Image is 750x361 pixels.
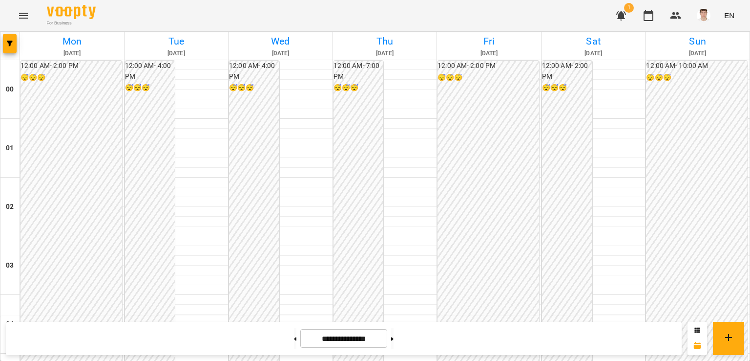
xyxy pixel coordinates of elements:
[543,49,644,58] h6: [DATE]
[647,49,748,58] h6: [DATE]
[438,49,540,58] h6: [DATE]
[126,34,227,49] h6: Tue
[21,72,122,83] h6: 😴😴😴
[437,61,539,71] h6: 12:00 AM - 2:00 PM
[230,49,331,58] h6: [DATE]
[229,61,279,82] h6: 12:00 AM - 4:00 PM
[6,202,14,212] h6: 02
[333,61,384,82] h6: 12:00 AM - 7:00 PM
[47,5,96,19] img: Voopty Logo
[6,260,14,271] h6: 03
[47,20,96,26] span: For Business
[438,34,540,49] h6: Fri
[6,143,14,154] h6: 01
[646,72,748,83] h6: 😴😴😴
[125,83,175,93] h6: 😴😴😴
[12,4,35,27] button: Menu
[542,61,592,82] h6: 12:00 AM - 2:00 PM
[697,9,710,23] img: 8fe045a9c59afd95b04cf3756caf59e6.jpg
[437,72,539,83] h6: 😴😴😴
[647,34,748,49] h6: Sun
[333,83,384,93] h6: 😴😴😴
[334,49,436,58] h6: [DATE]
[125,61,175,82] h6: 12:00 AM - 4:00 PM
[543,34,644,49] h6: Sat
[21,61,122,71] h6: 12:00 AM - 2:00 PM
[646,61,748,71] h6: 12:00 AM - 10:00 AM
[21,49,123,58] h6: [DATE]
[229,83,279,93] h6: 😴😴😴
[724,10,734,21] span: EN
[624,3,634,13] span: 1
[6,84,14,95] h6: 00
[720,6,738,24] button: EN
[21,34,123,49] h6: Mon
[126,49,227,58] h6: [DATE]
[542,83,592,93] h6: 😴😴😴
[230,34,331,49] h6: Wed
[334,34,436,49] h6: Thu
